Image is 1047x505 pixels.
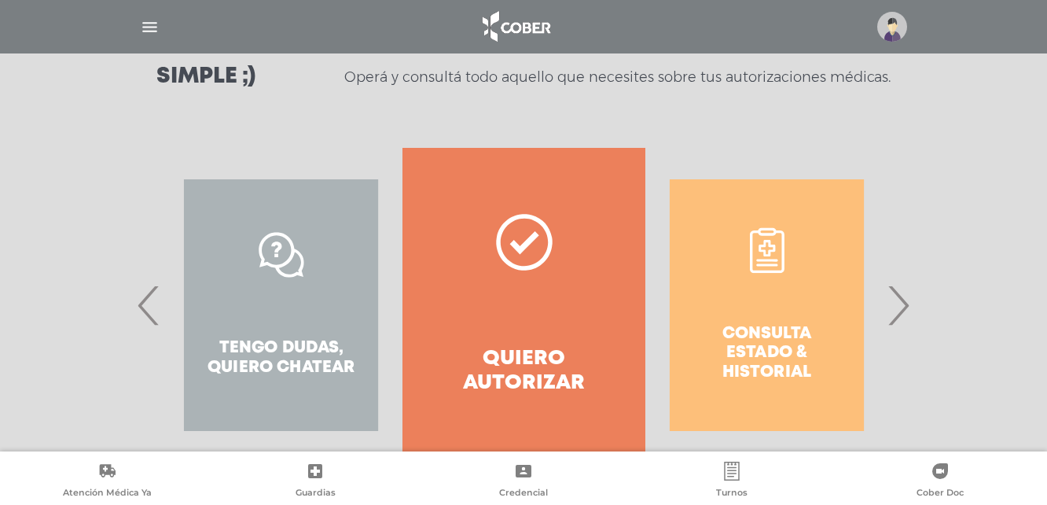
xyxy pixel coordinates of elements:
[211,462,420,502] a: Guardias
[63,487,152,501] span: Atención Médica Ya
[917,487,964,501] span: Cober Doc
[499,487,548,501] span: Credencial
[420,462,628,502] a: Credencial
[836,462,1044,502] a: Cober Doc
[134,263,164,348] span: Previous
[474,8,557,46] img: logo_cober_home-white.png
[344,68,891,87] p: Operá y consultá todo aquello que necesites sobre tus autorizaciones médicas.
[431,347,617,396] h4: Quiero autorizar
[296,487,336,501] span: Guardias
[883,263,913,348] span: Next
[627,462,836,502] a: Turnos
[877,12,907,42] img: profile-placeholder.svg
[402,148,645,463] a: Quiero autorizar
[140,17,160,37] img: Cober_menu-lines-white.svg
[716,487,748,501] span: Turnos
[156,66,255,88] h3: Simple ;)
[3,462,211,502] a: Atención Médica Ya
